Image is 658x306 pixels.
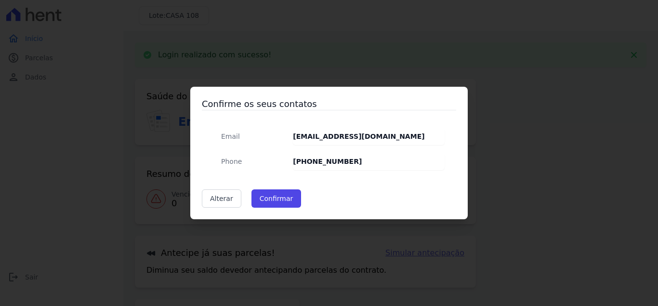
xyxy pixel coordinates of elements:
[221,133,240,140] span: translation missing: pt-BR.public.contracts.modal.confirmation.email
[202,98,456,110] h3: Confirme os seus contatos
[221,158,242,165] span: translation missing: pt-BR.public.contracts.modal.confirmation.phone
[251,189,302,208] button: Confirmar
[202,189,241,208] a: Alterar
[293,133,424,140] strong: [EMAIL_ADDRESS][DOMAIN_NAME]
[293,158,362,165] strong: [PHONE_NUMBER]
